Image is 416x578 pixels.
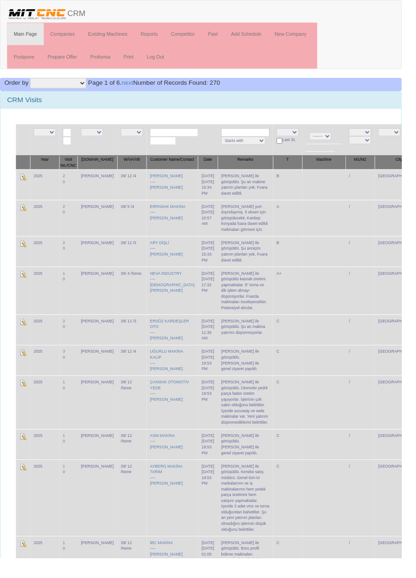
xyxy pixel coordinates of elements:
[209,185,222,203] div: [DATE] 15:34 PM
[155,480,189,491] a: AYBERG MAKİNA TARIM
[225,276,283,326] td: [PERSON_NAME] ile görüşüldü kasnak üretimi yapmaktalar. 8” torna ve dik işlem almayı düşünüyorlar...
[31,161,61,176] th: Year
[283,245,313,276] td: B
[42,48,86,71] a: Prepare Offer
[358,175,388,207] td: /
[205,161,225,176] th: Date
[65,393,67,398] a: 1
[209,486,222,504] div: [DATE] 19:53 PM
[65,249,67,254] a: 2
[121,48,145,71] a: Print
[80,175,121,207] td: [PERSON_NAME]
[31,476,61,555] td: 2025
[152,161,205,176] th: Customer Name/Contact
[91,82,126,89] span: Page 1 of 6.
[283,476,313,555] td: C
[121,444,152,476] td: 39/ 12 /None
[358,161,388,176] th: M1/M2
[65,480,67,485] a: 1
[65,330,67,335] a: 2
[91,82,228,89] span: Number of Records Found: 270
[283,207,313,245] td: A
[20,361,27,369] img: Edit
[209,255,222,273] div: [DATE] 15:33 PM
[358,389,388,444] td: /
[152,326,205,357] td: ----
[209,454,222,472] div: [DATE] 19:53 PM
[20,330,27,337] img: Edit
[20,559,27,567] img: Edit
[155,224,189,228] a: [PERSON_NAME]
[31,276,61,326] td: 2025
[65,362,67,366] a: 3
[205,245,225,276] td: [DATE]
[170,24,208,47] a: Competitor
[121,175,152,207] td: 39/ 12 /4
[155,249,175,254] a: ARY DİŞLİ
[208,24,232,47] a: Past
[155,348,189,353] a: [PERSON_NAME]
[20,393,27,400] img: Edit
[283,357,313,389] td: C
[65,212,67,216] a: 2
[0,0,95,23] a: CRM
[225,357,283,389] td: [PERSON_NAME] ile görüşüldü. [PERSON_NAME] ile genel ziyaret yapıldı.
[45,24,85,47] a: Companies
[20,211,27,218] img: Edit
[65,566,67,570] a: 0
[225,476,283,555] td: [PERSON_NAME] ile görüşüldü. Kendisi satış müdürü. Genel tüm tır markalarının ve iş makinalarının...
[80,476,121,555] td: [PERSON_NAME]
[80,326,121,357] td: [PERSON_NAME]
[80,389,121,444] td: [PERSON_NAME]
[209,336,222,354] div: [DATE] 11:30 AM
[205,357,225,389] td: [DATE]
[225,444,283,476] td: [PERSON_NAME] ile görüşüldü. [PERSON_NAME] ile genel ziyaret yapıldı.
[205,326,225,357] td: [DATE]
[65,560,67,564] a: 1
[225,245,283,276] td: [PERSON_NAME] ile görüşüldü. Şu anniçim yatırım planları yok. Fuara davet edildi.
[152,175,205,207] td: ----
[232,24,278,47] a: Add Schedule
[155,362,190,372] a: UĞURLU MAKİNA KALIP
[155,461,189,465] a: [PERSON_NAME]
[65,287,67,291] a: 0
[121,357,152,389] td: 39/ 12 /4
[65,180,67,185] a: 2
[283,389,313,444] td: C
[65,281,67,285] a: 1
[283,276,313,326] td: A+
[31,357,61,389] td: 2025
[80,161,121,176] th: [DOMAIN_NAME]
[155,572,189,576] a: [PERSON_NAME]
[155,192,189,196] a: [PERSON_NAME]
[155,498,189,503] a: [PERSON_NAME]
[358,357,388,389] td: /
[358,276,388,326] td: /
[7,24,45,47] a: Main Page
[283,326,313,357] td: C
[283,444,313,476] td: C
[20,180,27,187] img: Edit
[65,399,67,404] a: 0
[31,444,61,476] td: 2025
[31,389,61,444] td: 2025
[65,486,67,491] a: 0
[20,280,27,288] img: Edit
[121,476,152,555] td: 39/ 12 /None
[20,249,27,256] img: Edit
[209,286,222,304] div: [DATE] 17:32 PM
[31,207,61,245] td: 2025
[209,217,222,235] div: [DATE] 10:57 AM
[80,207,121,245] td: [PERSON_NAME]
[126,82,138,89] a: next
[283,129,313,161] td: Last St.
[65,449,67,453] a: 1
[155,261,189,266] a: [PERSON_NAME]
[31,245,61,276] td: 2025
[155,560,179,564] a: İBC MAKİNA
[209,399,222,417] div: [DATE] 19:53 PM
[65,455,67,459] a: 0
[283,161,313,176] th: T
[155,281,188,285] a: NEVA İNDUSTRY
[145,48,177,71] a: Log Out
